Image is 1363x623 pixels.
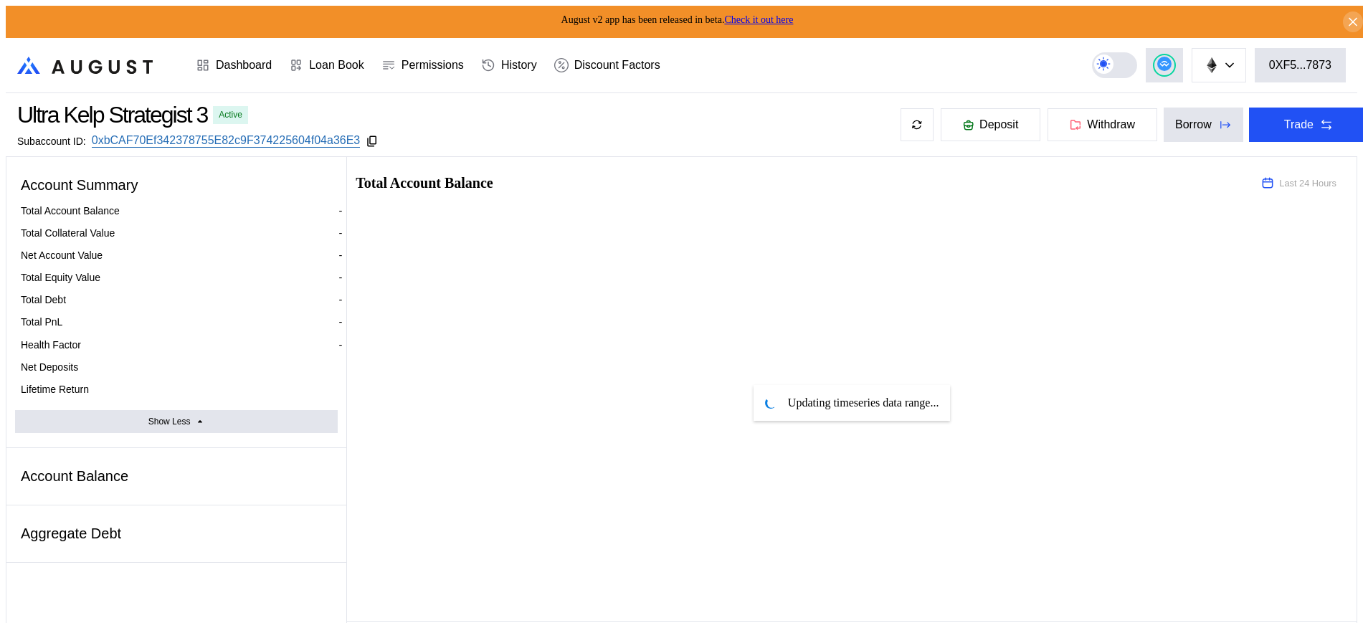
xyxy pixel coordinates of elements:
div: Active [219,110,242,120]
div: Net Account Value [21,249,103,262]
div: Ultra Kelp Strategist 3 [17,102,207,128]
h2: Total Account Balance [356,176,1239,190]
div: - [338,338,343,351]
img: pending [765,397,777,409]
div: Show Less [148,417,191,427]
span: Withdraw [1087,118,1135,131]
div: Lifetime Return [21,383,89,396]
div: - [338,293,343,306]
div: Total Debt [21,293,66,306]
div: Aggregate Debt [15,520,338,548]
div: Account Summary [15,171,338,199]
div: - [338,383,343,396]
div: Permissions [402,59,464,72]
span: Updating timeseries data range... [788,396,939,409]
div: Total Collateral Value [21,227,115,239]
img: chain logo [1204,57,1220,73]
div: - [338,361,343,374]
div: Subaccount ID: [17,135,86,147]
div: Trade [1284,118,1314,131]
div: 0XF5...7873 [1269,59,1331,72]
div: Total Account Balance [21,204,120,217]
div: History [501,59,537,72]
div: - [338,204,343,217]
div: Health Factor [21,338,81,351]
div: Discount Factors [574,59,660,72]
span: August v2 app has been released in beta. [561,14,794,25]
div: - [338,271,343,284]
a: 0xbCAF70Ef342378755E82c9F374225604f04a36E3 [92,134,361,148]
div: Loan Book [309,59,364,72]
div: Account Balance [15,462,338,490]
a: Check it out here [724,14,793,25]
div: - [338,249,343,262]
div: - [338,227,343,239]
div: Total PnL [21,315,62,328]
div: Net Deposits [21,361,78,374]
div: Borrow [1175,118,1212,131]
div: Dashboard [216,59,272,72]
div: - [338,315,343,328]
span: Deposit [979,118,1018,131]
div: Total Equity Value [21,271,100,284]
